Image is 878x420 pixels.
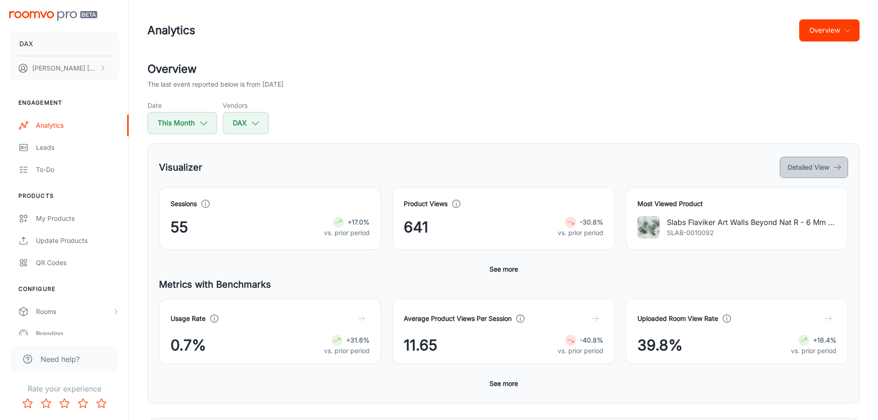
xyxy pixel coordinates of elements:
[404,199,448,209] h4: Product Views
[637,199,837,209] h4: Most Viewed Product
[147,22,195,39] h1: Analytics
[171,334,206,356] span: 0.7%
[637,216,660,238] img: Slabs Flaviker Art Walls Beyond Nat R - 6 Mm - 48 X 110 - (36.16 Sqft Per Slab)
[74,394,92,413] button: Rate 4 star
[324,228,370,238] p: vs. prior period
[580,218,603,226] strong: -30.8%
[486,375,522,392] button: See more
[637,314,718,324] h4: Uploaded Room View Rate
[667,228,837,238] p: SLAB-0010092
[813,336,837,344] strong: +18.4%
[171,216,188,238] span: 55
[223,112,269,134] button: DAX
[36,258,119,268] div: QR Codes
[18,394,37,413] button: Rate 1 star
[791,346,837,356] p: vs. prior period
[9,11,97,21] img: Roomvo PRO Beta
[36,165,119,175] div: To-do
[580,336,603,344] strong: -40.8%
[346,336,370,344] strong: +31.6%
[7,383,121,394] p: Rate your experience
[558,346,603,356] p: vs. prior period
[41,354,80,365] span: Need help?
[37,394,55,413] button: Rate 2 star
[147,101,217,110] h5: Date
[159,160,202,174] h5: Visualizer
[92,394,111,413] button: Rate 5 star
[36,120,119,130] div: Analytics
[637,334,683,356] span: 39.8%
[147,79,283,89] p: The last event reported below is from [DATE]
[19,39,33,49] p: DAX
[780,157,848,178] button: Detailed View
[36,307,112,317] div: Rooms
[324,346,370,356] p: vs. prior period
[486,261,522,278] button: See more
[558,228,603,238] p: vs. prior period
[159,278,848,291] h5: Metrics with Benchmarks
[32,63,97,73] p: [PERSON_NAME] [PERSON_NAME]
[171,199,197,209] h4: Sessions
[171,314,206,324] h4: Usage Rate
[348,218,370,226] strong: +17.0%
[404,334,437,356] span: 11.65
[9,32,119,56] button: DAX
[36,213,119,224] div: My Products
[799,19,860,41] button: Overview
[667,217,837,228] p: Slabs Flaviker Art Walls Beyond Nat R - 6 Mm - 48 X 110 - (36.16 Sqft Per Slab)
[9,56,119,80] button: [PERSON_NAME] [PERSON_NAME]
[223,101,269,110] h5: Vendors
[147,112,217,134] button: This Month
[404,216,428,238] span: 641
[36,329,119,339] div: Branding
[36,236,119,246] div: Update Products
[404,314,512,324] h4: Average Product Views Per Session
[55,394,74,413] button: Rate 3 star
[36,142,119,153] div: Leads
[147,61,860,77] h2: Overview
